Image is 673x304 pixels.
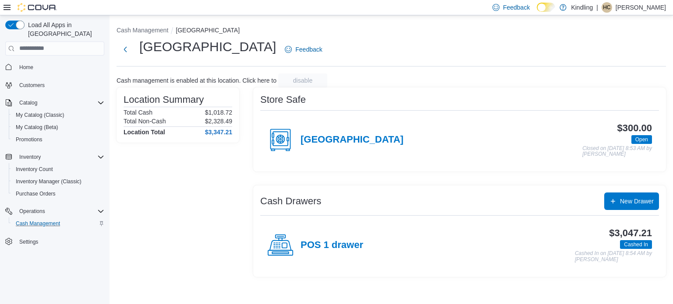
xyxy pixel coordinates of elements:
span: Inventory Count [12,164,104,175]
a: Customers [16,80,48,91]
span: Cash Management [16,220,60,227]
span: Promotions [12,134,104,145]
button: My Catalog (Beta) [9,121,108,133]
p: [PERSON_NAME] [616,2,666,13]
span: My Catalog (Beta) [12,122,104,133]
button: Inventory [16,152,44,162]
h6: Total Non-Cash [124,118,166,125]
a: Cash Management [12,218,64,229]
p: Kindling [571,2,593,13]
button: [GEOGRAPHIC_DATA] [176,27,240,34]
a: My Catalog (Classic) [12,110,68,120]
button: New Drawer [604,192,659,210]
span: Inventory [19,154,41,161]
h4: Location Total [124,129,165,136]
span: Settings [16,236,104,247]
nav: Complex example [5,57,104,271]
span: Purchase Orders [16,190,56,197]
span: Settings [19,238,38,245]
span: Purchase Orders [12,189,104,199]
button: My Catalog (Classic) [9,109,108,121]
div: Hunter Caldwell [602,2,612,13]
span: My Catalog (Beta) [16,124,58,131]
span: Operations [19,208,45,215]
a: Inventory Manager (Classic) [12,176,85,187]
span: My Catalog (Classic) [16,112,64,119]
span: Cashed In [620,240,652,249]
button: Operations [2,205,108,217]
span: Inventory Manager (Classic) [16,178,81,185]
h4: POS 1 drawer [301,240,363,251]
button: Cash Management [117,27,168,34]
h4: [GEOGRAPHIC_DATA] [301,134,404,146]
button: disable [278,73,327,87]
span: Catalog [16,98,104,108]
button: Cash Management [9,217,108,230]
button: Next [117,41,134,58]
nav: An example of EuiBreadcrumbs [117,26,666,36]
span: Catalog [19,99,37,106]
button: Home [2,61,108,73]
button: Operations [16,206,49,217]
a: Home [16,62,37,73]
p: $1,018.72 [205,109,232,116]
span: Cashed In [624,241,648,248]
button: Inventory Count [9,163,108,175]
button: Inventory Manager (Classic) [9,175,108,188]
img: Cova [18,3,57,12]
p: Cashed In on [DATE] 8:54 AM by [PERSON_NAME] [575,251,652,262]
h3: Cash Drawers [260,196,321,206]
span: HC [603,2,610,13]
span: New Drawer [620,197,654,206]
span: Feedback [503,3,530,12]
span: Operations [16,206,104,217]
h4: $3,347.21 [205,129,232,136]
p: Closed on [DATE] 8:53 AM by [PERSON_NAME] [582,146,652,157]
span: Load All Apps in [GEOGRAPHIC_DATA] [25,21,104,38]
span: Home [19,64,33,71]
span: Customers [16,80,104,91]
h3: $300.00 [617,123,652,133]
p: $2,328.49 [205,118,232,125]
span: My Catalog (Classic) [12,110,104,120]
h3: Location Summary [124,94,204,105]
a: Promotions [12,134,46,145]
span: Cash Management [12,218,104,229]
a: My Catalog (Beta) [12,122,62,133]
p: Cash management is enabled at this location. Click here to [117,77,276,84]
button: Inventory [2,151,108,163]
span: Inventory Manager (Classic) [12,176,104,187]
span: Open [631,135,652,144]
span: Feedback [295,45,322,54]
button: Catalog [2,97,108,109]
p: | [596,2,598,13]
span: Inventory Count [16,166,53,173]
span: Promotions [16,136,43,143]
button: Purchase Orders [9,188,108,200]
span: Inventory [16,152,104,162]
input: Dark Mode [537,3,555,12]
h6: Total Cash [124,109,152,116]
button: Customers [2,79,108,91]
button: Promotions [9,133,108,146]
a: Purchase Orders [12,189,59,199]
button: Settings [2,235,108,248]
a: Settings [16,237,42,247]
h3: $3,047.21 [609,228,652,238]
span: Home [16,62,104,73]
h1: [GEOGRAPHIC_DATA] [139,38,276,56]
a: Feedback [281,41,326,58]
span: disable [293,76,312,85]
button: Catalog [16,98,41,108]
a: Inventory Count [12,164,57,175]
span: Customers [19,82,45,89]
h3: Store Safe [260,94,306,105]
span: Open [635,136,648,143]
